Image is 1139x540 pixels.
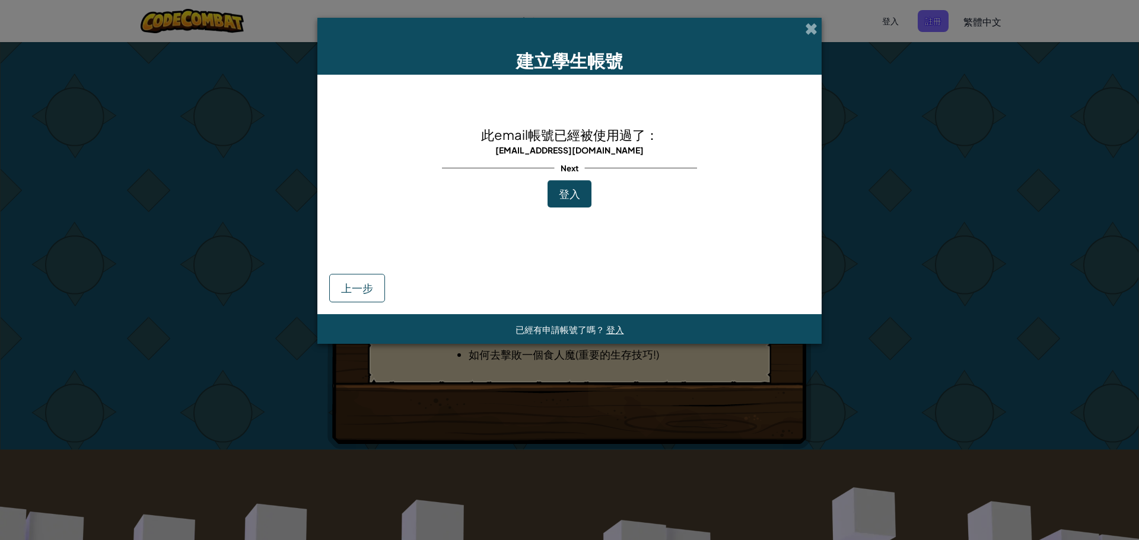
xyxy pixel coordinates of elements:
[606,324,624,335] a: 登入
[329,274,385,302] button: 上一步
[516,49,623,72] span: 建立學生帳號
[548,180,591,207] button: 登入
[559,187,580,200] span: 登入
[481,126,658,143] span: 此email帳號已經被使用過了：
[555,159,585,177] span: Next
[495,145,644,155] span: [EMAIL_ADDRESS][DOMAIN_NAME]
[341,281,373,295] span: 上一步
[516,324,606,335] span: 已經有申請帳號了嗎？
